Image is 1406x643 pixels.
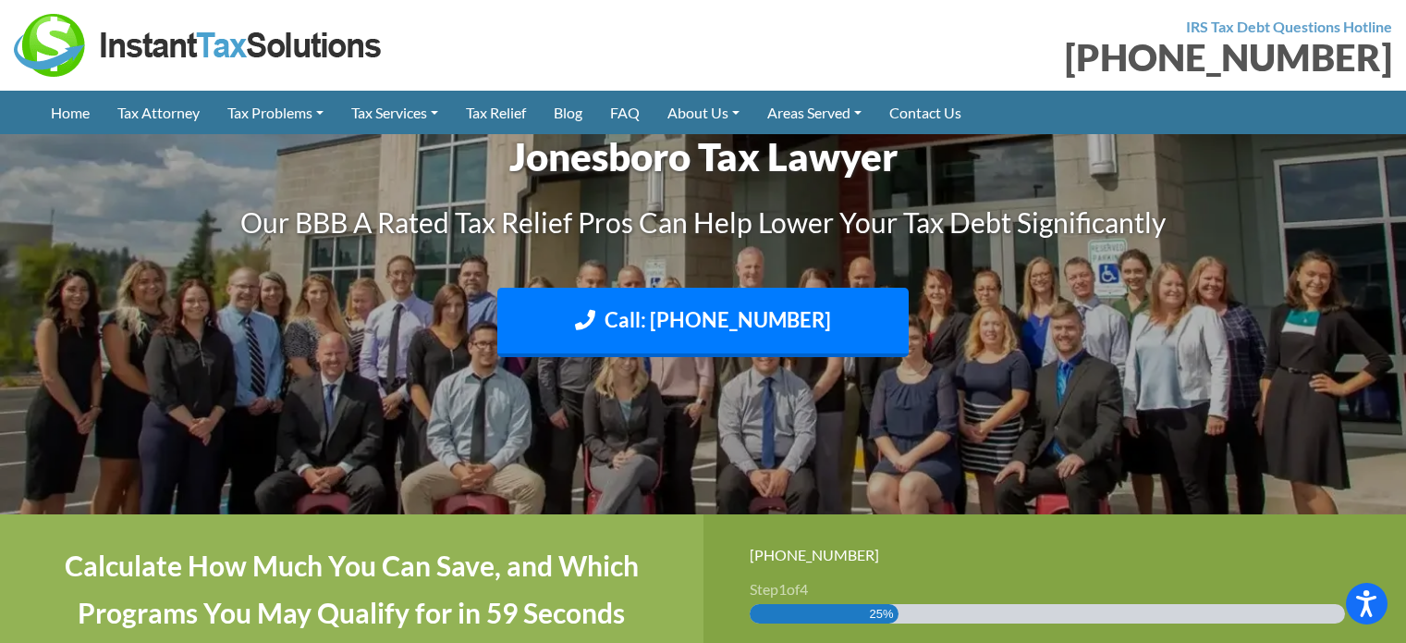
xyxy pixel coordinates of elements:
span: 1 [778,580,787,598]
a: Tax Attorney [104,91,214,134]
div: [PHONE_NUMBER] [717,39,1393,76]
a: Areas Served [753,91,875,134]
strong: IRS Tax Debt Questions Hotline [1186,18,1392,35]
a: FAQ [596,91,654,134]
a: Instant Tax Solutions Logo [14,34,384,52]
a: Tax Services [337,91,452,134]
span: 25% [870,604,894,624]
img: Instant Tax Solutions Logo [14,14,384,77]
a: Tax Problems [214,91,337,134]
h1: Jonesboro Tax Lawyer [190,130,1216,184]
span: 4 [800,580,808,598]
a: Call: [PHONE_NUMBER] [497,288,909,357]
a: Blog [540,91,596,134]
div: [PHONE_NUMBER] [750,542,1361,567]
a: Home [37,91,104,134]
h3: Step of [750,582,1361,597]
a: About Us [654,91,753,134]
a: Tax Relief [452,91,540,134]
h3: Our BBB A Rated Tax Relief Pros Can Help Lower Your Tax Debt Significantly [190,203,1216,241]
a: Contact Us [875,91,975,134]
